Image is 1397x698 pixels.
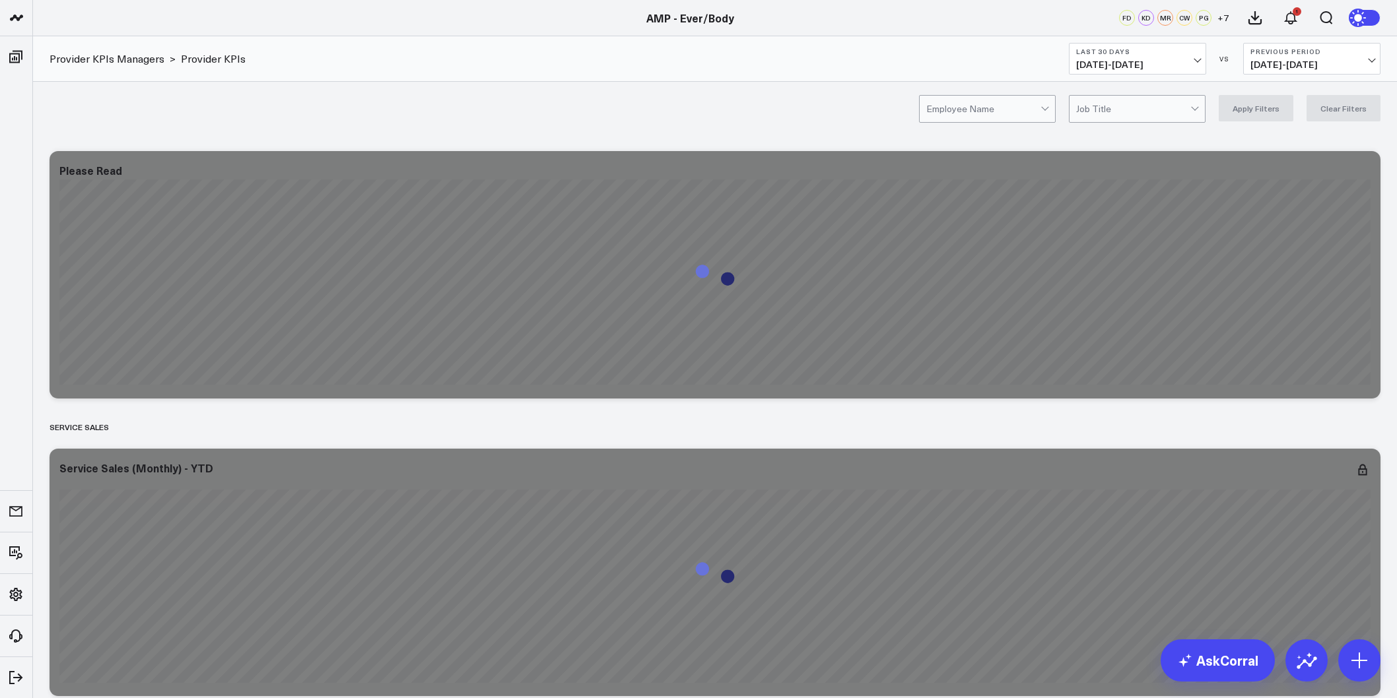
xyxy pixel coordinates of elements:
[1076,48,1199,55] b: Last 30 Days
[181,51,246,66] a: Provider KPIs
[50,412,109,442] div: Service Sales
[1196,10,1211,26] div: PG
[1219,95,1293,121] button: Apply Filters
[1157,10,1173,26] div: MR
[59,163,122,177] div: Please Read
[50,51,176,66] div: >
[1176,10,1192,26] div: CW
[1250,59,1373,70] span: [DATE] - [DATE]
[646,11,734,25] a: AMP - Ever/Body
[1119,10,1135,26] div: FD
[1161,639,1275,682] a: AskCorral
[1250,48,1373,55] b: Previous Period
[1307,95,1380,121] button: Clear Filters
[59,460,213,475] div: Service Sales (Monthly) - YTD
[50,51,164,66] a: Provider KPIs Managers
[1213,55,1237,63] div: VS
[1138,10,1154,26] div: KD
[1243,43,1380,75] button: Previous Period[DATE]-[DATE]
[1293,7,1301,16] div: 1
[1069,43,1206,75] button: Last 30 Days[DATE]-[DATE]
[1215,10,1231,26] button: +7
[1076,59,1199,70] span: [DATE] - [DATE]
[1217,13,1229,22] span: + 7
